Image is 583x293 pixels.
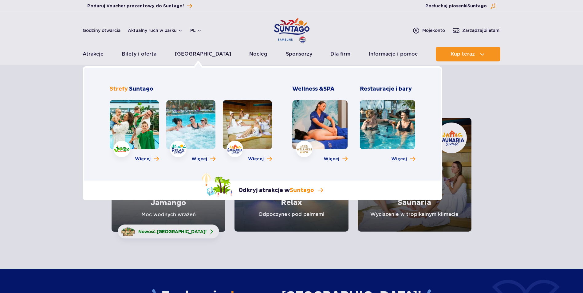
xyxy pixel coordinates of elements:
[451,51,475,57] span: Kup teraz
[249,47,267,61] a: Nocleg
[128,28,183,33] button: Aktualny ruch w parku
[202,173,323,197] a: Odkryj atrakcje wSuntago
[286,47,312,61] a: Sponsorzy
[248,156,272,162] a: Więcej o strefie Saunaria
[324,156,339,162] span: Więcej
[248,156,264,162] span: Więcej
[191,156,215,162] a: Więcej o strefie Relax
[135,156,151,162] span: Więcej
[175,47,231,61] a: [GEOGRAPHIC_DATA]
[83,27,120,33] a: Godziny otwarcia
[360,85,415,93] h3: Restauracje i bary
[323,85,334,92] span: SPA
[391,156,415,162] a: Więcej o Restauracje i bary
[110,85,128,92] span: Strefy
[422,27,445,33] span: Moje konto
[330,47,350,61] a: Dla firm
[436,47,500,61] button: Kup teraz
[412,27,445,34] a: Mojekonto
[290,187,314,194] span: Suntago
[238,187,314,194] p: Odkryj atrakcje w
[292,85,334,92] span: Wellness &
[190,27,202,33] button: pl
[129,85,153,92] span: Suntago
[122,47,156,61] a: Bilety i oferta
[369,47,418,61] a: Informacje i pomoc
[391,156,407,162] span: Więcej
[452,27,501,34] a: Zarządzajbiletami
[135,156,159,162] a: Więcej o strefie Jamango
[83,47,104,61] a: Atrakcje
[462,27,501,33] span: Zarządzaj biletami
[191,156,207,162] span: Więcej
[324,156,348,162] a: Więcej o Wellness & SPA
